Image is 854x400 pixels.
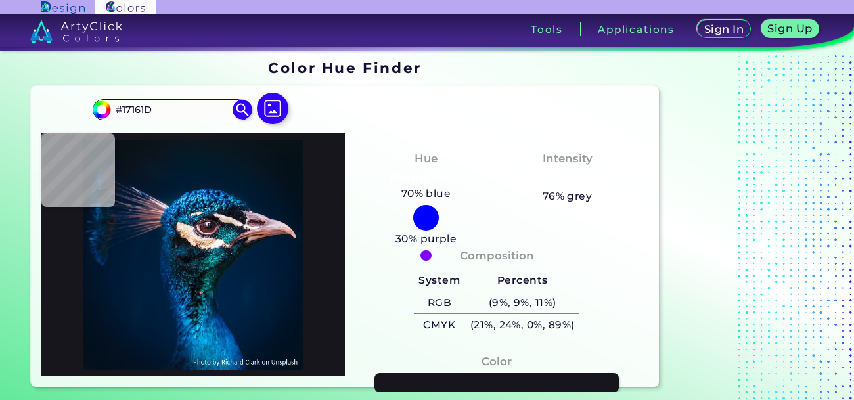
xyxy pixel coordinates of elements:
input: type color.. [111,100,233,118]
h3: Applications [598,24,675,34]
h4: Color [482,352,512,371]
h5: 76% grey [543,188,593,205]
h4: Hue [415,149,438,168]
a: Sign In [700,21,748,37]
h5: CMYK [414,314,465,336]
h4: Intensity [543,149,593,168]
img: icon search [233,100,252,120]
h5: RGB [414,292,465,314]
iframe: Advertisement [664,55,828,392]
h3: Purply Blue [384,170,468,186]
a: Sign Up [764,21,816,37]
h5: (9%, 9%, 11%) [465,292,579,314]
h5: Percents [465,270,579,292]
h5: System [414,270,465,292]
h5: (21%, 24%, 0%, 89%) [465,314,579,336]
h1: Color Hue Finder [268,58,421,78]
h3: Pale [549,170,586,186]
h5: 70% blue [396,185,456,202]
img: img_pavlin.jpg [48,140,338,370]
h5: Sign Up [770,24,811,33]
img: icon picture [257,93,288,124]
h3: Tools [531,24,563,34]
h4: Composition [460,246,534,265]
img: ArtyClick Design logo [41,1,85,14]
img: logo_artyclick_colors_white.svg [30,20,123,43]
h5: Sign In [706,24,742,34]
